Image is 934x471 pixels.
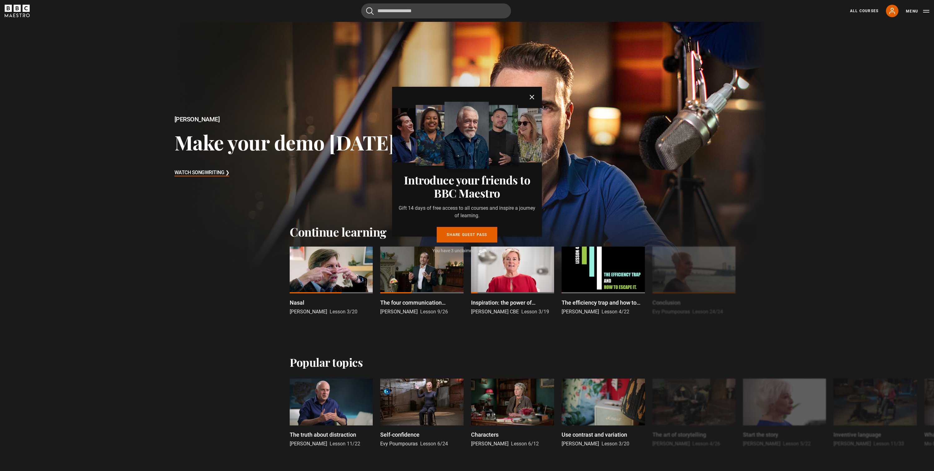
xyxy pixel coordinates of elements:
[692,309,723,315] span: Lesson 24/24
[743,430,778,439] p: Start the story
[511,441,539,447] span: Lesson 6/12
[290,247,373,316] a: Nasal [PERSON_NAME] Lesson 3/20
[652,430,706,439] p: The art of storytelling
[420,441,448,447] span: Lesson 6/24
[290,225,644,239] h2: Continue learning
[397,173,537,199] h3: Introduce your friends to BBC Maestro
[833,430,881,439] p: Inventive language
[906,8,929,14] button: Toggle navigation
[397,204,537,219] p: Gift 14 days of free access to all courses and inspire a journey of learning.
[330,309,357,315] span: Lesson 3/20
[437,227,497,243] a: Share guest pass
[290,441,327,447] span: [PERSON_NAME]
[692,441,720,447] span: Lesson 4/26
[562,430,627,439] p: Use contrast and variation
[652,309,690,315] span: Evy Poumpouras
[652,298,681,307] p: Conclusion
[833,379,917,448] a: Inventive language [PERSON_NAME] Lesson 11/33
[471,247,554,316] a: Inspiration: the power of storytelling [PERSON_NAME] CBE Lesson 3/19
[290,298,304,307] p: Nasal
[175,116,395,123] h2: [PERSON_NAME]
[366,7,374,15] button: Submit the search query
[330,441,360,447] span: Lesson 11/22
[873,441,904,447] span: Lesson 11/33
[380,379,463,448] a: Self-confidence Evy Poumpouras Lesson 6/24
[833,441,871,447] span: [PERSON_NAME]
[652,247,735,316] a: Conclusion Evy Poumpouras Lesson 24/24
[175,130,395,154] h3: Make your demo [DATE]
[380,309,418,315] span: [PERSON_NAME]
[380,430,420,439] p: Self-confidence
[290,379,373,448] a: The truth about distraction [PERSON_NAME] Lesson 11/22
[602,441,629,447] span: Lesson 3/20
[290,430,356,439] p: The truth about distraction
[562,309,599,315] span: [PERSON_NAME]
[652,441,690,447] span: [PERSON_NAME]
[471,379,554,448] a: Characters [PERSON_NAME] Lesson 6/12
[743,441,780,447] span: [PERSON_NAME]
[175,168,229,178] h3: Watch Songwriting ❯
[290,356,363,369] h2: Popular topics
[167,22,767,272] a: [PERSON_NAME] Make your demo [DATE] Watch Songwriting ❯
[602,309,629,315] span: Lesson 4/22
[361,3,511,18] input: Search
[380,441,418,447] span: Evy Poumpouras
[380,298,463,307] p: The four communication languages
[471,309,519,315] span: [PERSON_NAME] CBE
[471,441,509,447] span: [PERSON_NAME]
[850,8,878,14] a: All Courses
[420,309,448,315] span: Lesson 9/26
[521,309,549,315] span: Lesson 3/19
[562,247,645,316] a: The efficiency trap and how to escape it [PERSON_NAME] Lesson 4/22
[380,247,463,316] a: The four communication languages [PERSON_NAME] Lesson 9/26
[562,379,645,448] a: Use contrast and variation [PERSON_NAME] Lesson 3/20
[290,309,327,315] span: [PERSON_NAME]
[783,441,811,447] span: Lesson 5/22
[562,298,645,307] p: The efficiency trap and how to escape it
[652,379,735,448] a: The art of storytelling [PERSON_NAME] Lesson 4/26
[562,441,599,447] span: [PERSON_NAME]
[743,379,826,448] a: Start the story [PERSON_NAME] Lesson 5/22
[471,298,554,307] p: Inspiration: the power of storytelling
[471,430,499,439] p: Characters
[5,5,30,17] svg: BBC Maestro
[397,248,537,254] p: You have 3 unclaimed Guest Passes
